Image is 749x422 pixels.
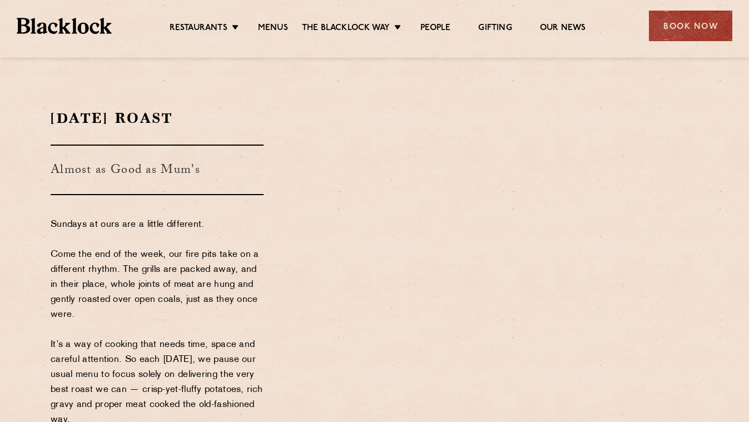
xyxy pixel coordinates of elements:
div: Book Now [649,11,732,41]
a: Gifting [478,23,512,35]
a: Restaurants [170,23,227,35]
h2: [DATE] Roast [51,108,264,128]
a: The Blacklock Way [302,23,390,35]
a: Menus [258,23,288,35]
a: Our News [540,23,586,35]
h3: Almost as Good as Mum's [51,145,264,195]
a: People [420,23,450,35]
img: BL_Textured_Logo-footer-cropped.svg [17,18,112,34]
